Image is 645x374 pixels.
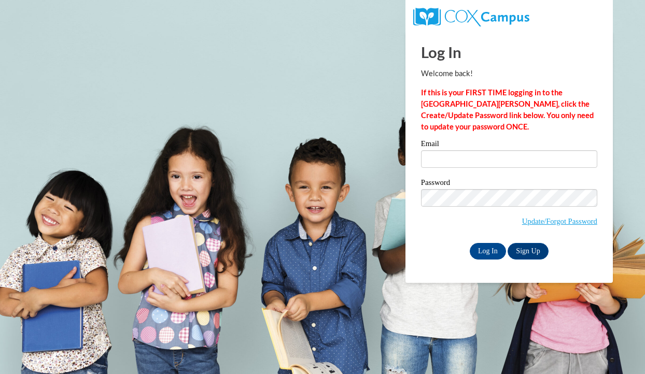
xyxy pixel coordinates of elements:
[421,41,597,63] h1: Log In
[421,88,594,131] strong: If this is your FIRST TIME logging in to the [GEOGRAPHIC_DATA][PERSON_NAME], click the Create/Upd...
[413,8,529,26] img: COX Campus
[421,140,597,150] label: Email
[470,243,506,260] input: Log In
[421,179,597,189] label: Password
[522,217,597,225] a: Update/Forgot Password
[421,68,597,79] p: Welcome back!
[508,243,548,260] a: Sign Up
